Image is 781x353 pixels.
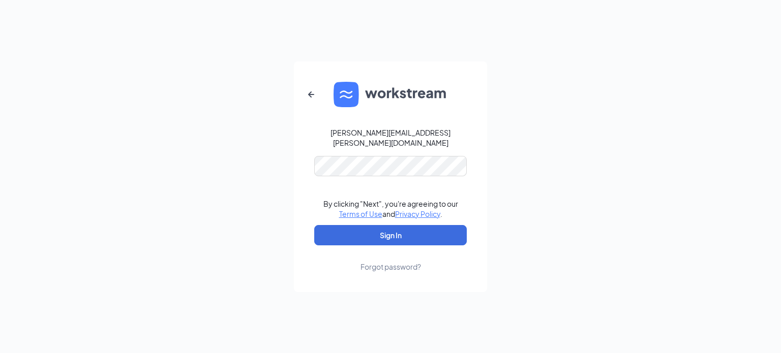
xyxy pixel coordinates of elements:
div: Forgot password? [361,262,421,272]
a: Forgot password? [361,245,421,272]
a: Privacy Policy [395,209,440,218]
img: WS logo and Workstream text [334,82,447,107]
svg: ArrowLeftNew [305,88,317,101]
button: Sign In [314,225,467,245]
div: By clicking "Next", you're agreeing to our and . [323,199,458,219]
div: [PERSON_NAME][EMAIL_ADDRESS][PERSON_NAME][DOMAIN_NAME] [314,127,467,148]
button: ArrowLeftNew [299,82,323,107]
a: Terms of Use [339,209,382,218]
